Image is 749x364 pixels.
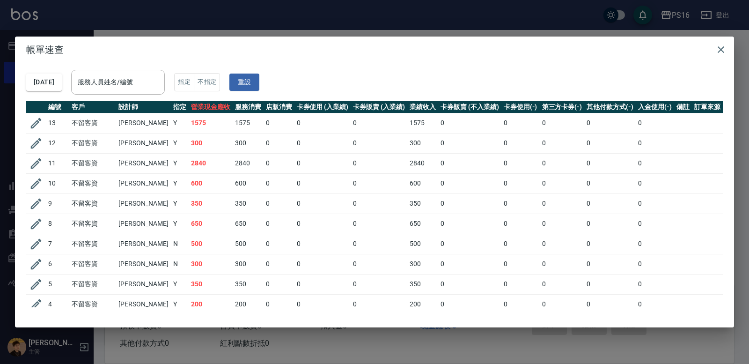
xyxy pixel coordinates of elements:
td: 0 [264,254,294,274]
td: 0 [294,234,351,254]
td: 0 [636,193,674,214]
td: 0 [540,254,585,274]
td: 0 [636,113,674,133]
td: 650 [233,214,264,234]
td: 300 [189,133,233,153]
td: Y [171,113,189,133]
td: 不留客資 [69,254,116,274]
td: 0 [351,254,407,274]
td: 0 [264,193,294,214]
button: 重設 [229,74,259,91]
td: 0 [540,173,585,193]
td: 0 [540,133,585,153]
td: 0 [438,294,501,314]
button: 指定 [174,73,194,91]
th: 編號 [46,101,69,113]
td: 0 [351,274,407,294]
td: 200 [189,294,233,314]
th: 指定 [171,101,189,113]
td: 0 [540,193,585,214]
td: 4 [46,294,69,314]
td: 2840 [189,153,233,173]
td: 0 [540,274,585,294]
th: 業績收入 [407,101,438,113]
td: 0 [294,214,351,234]
td: Y [171,214,189,234]
td: 350 [233,193,264,214]
td: 0 [351,234,407,254]
td: 0 [438,193,501,214]
td: 0 [501,193,540,214]
td: 不留客資 [69,234,116,254]
td: 0 [264,214,294,234]
td: 8 [46,214,69,234]
td: 10 [46,173,69,193]
th: 客戶 [69,101,116,113]
td: 500 [189,234,233,254]
td: 0 [636,274,674,294]
td: 0 [584,214,636,234]
td: 350 [407,193,438,214]
td: 0 [501,113,540,133]
td: 不留客資 [69,274,116,294]
td: 0 [294,254,351,274]
td: 0 [351,294,407,314]
td: 500 [233,234,264,254]
th: 卡券使用 (入業績) [294,101,351,113]
td: Y [171,173,189,193]
td: 0 [351,214,407,234]
td: 0 [636,214,674,234]
td: 0 [264,173,294,193]
td: 0 [294,193,351,214]
td: 7 [46,234,69,254]
td: 0 [501,133,540,153]
td: 0 [584,234,636,254]
td: 350 [233,274,264,294]
td: 200 [407,294,438,314]
button: [DATE] [26,74,62,91]
td: 不留客資 [69,294,116,314]
th: 服務消費 [233,101,264,113]
td: 不留客資 [69,133,116,153]
td: 不留客資 [69,214,116,234]
td: 0 [584,193,636,214]
td: 300 [407,133,438,153]
td: 200 [233,294,264,314]
td: 11 [46,153,69,173]
th: 訂單來源 [692,101,723,113]
td: 600 [189,173,233,193]
td: 1575 [189,113,233,133]
td: 0 [438,214,501,234]
td: 1575 [233,113,264,133]
td: 0 [636,234,674,254]
td: Y [171,274,189,294]
td: 2840 [407,153,438,173]
td: 0 [351,173,407,193]
td: 350 [189,193,233,214]
td: 0 [438,254,501,274]
td: 0 [264,234,294,254]
td: 0 [501,274,540,294]
td: 300 [407,254,438,274]
th: 店販消費 [264,101,294,113]
th: 備註 [674,101,692,113]
td: 6 [46,254,69,274]
td: 0 [438,173,501,193]
td: 0 [294,294,351,314]
td: [PERSON_NAME] [116,254,171,274]
td: 0 [351,153,407,173]
td: 500 [407,234,438,254]
td: 0 [351,113,407,133]
td: 0 [636,173,674,193]
th: 卡券使用(-) [501,101,540,113]
td: 350 [189,274,233,294]
td: 0 [584,254,636,274]
td: [PERSON_NAME] [116,274,171,294]
td: N [171,234,189,254]
td: [PERSON_NAME] [116,193,171,214]
td: 0 [351,193,407,214]
td: 1575 [407,113,438,133]
td: 0 [584,294,636,314]
td: Y [171,153,189,173]
td: 0 [294,274,351,294]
